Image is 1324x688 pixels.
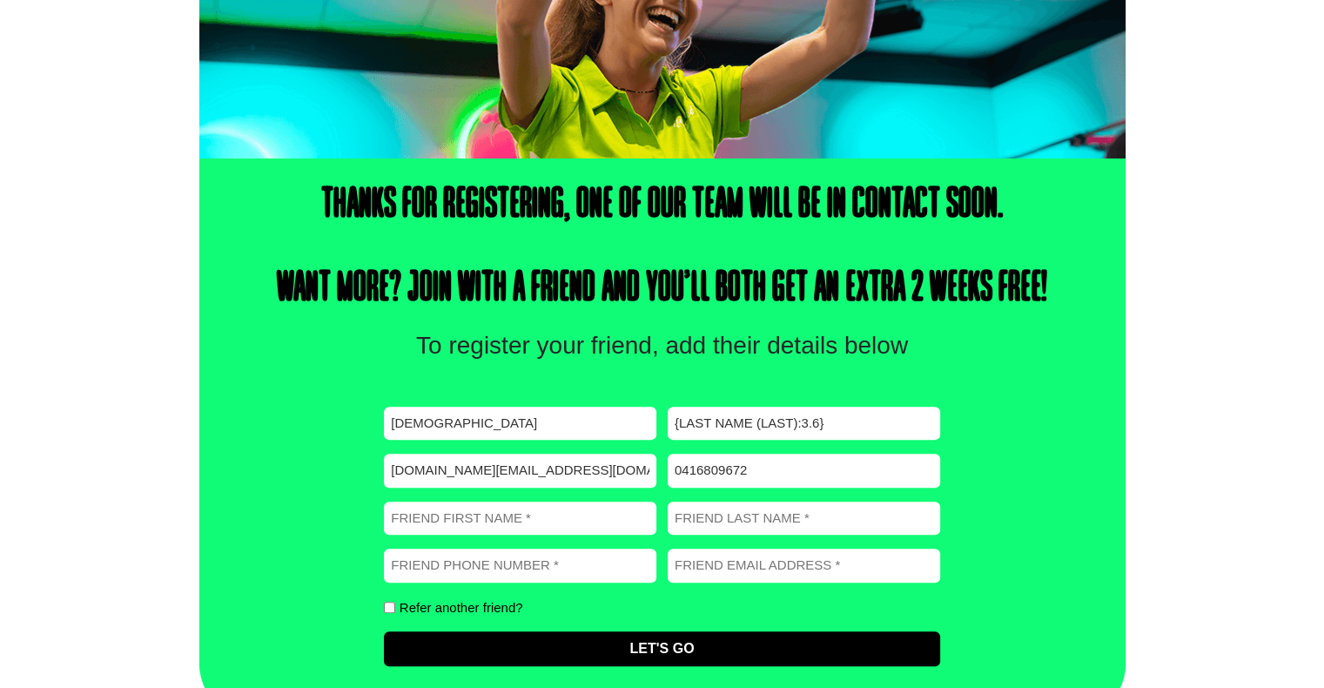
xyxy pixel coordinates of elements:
input: Email * [384,454,656,488]
input: First name * [384,407,656,441]
input: Phone * [668,454,940,488]
label: Refer another friend? [400,601,523,614]
input: Friend phone number * [384,549,656,583]
h4: Thanks for registering, one of our team will be in contact soon. Want more? Join with a friend an... [264,185,1060,310]
input: Last name * [668,407,940,441]
input: Friend last name * [668,502,940,536]
p: To register your friend, add their details below [403,327,922,364]
input: Friend first name * [384,502,656,536]
input: Let's Go [384,631,939,666]
input: Friend email address * [668,549,940,583]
